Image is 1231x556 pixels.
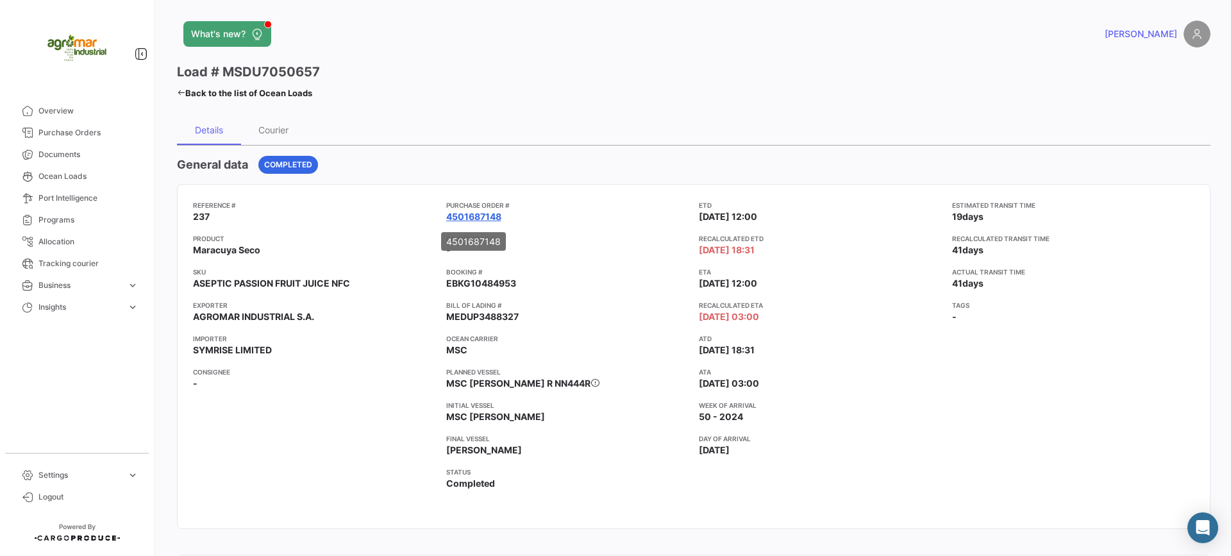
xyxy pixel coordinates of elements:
span: MSC [PERSON_NAME] R NN444R [446,378,590,389]
span: [DATE] [699,444,730,457]
span: SYMRISE LIMITED [193,344,272,357]
span: [DATE] 03:00 [699,377,759,390]
span: Port Intelligence [38,192,138,204]
app-card-info-title: ETD [699,200,942,210]
span: 237 [193,210,210,223]
span: MEDUP3488327 [446,310,519,323]
app-card-info-title: Bill of Lading # [446,300,689,310]
span: [DATE] 12:00 [699,277,757,290]
a: Ocean Loads [10,165,144,187]
h3: Load # MSDU7050657 [177,63,320,81]
span: Business [38,280,122,291]
span: expand_more [127,301,138,313]
span: expand_more [127,280,138,291]
span: [DATE] 18:31 [699,244,755,257]
span: Settings [38,469,122,481]
span: MSC [PERSON_NAME] [446,410,545,423]
app-card-info-title: Recalculated ETA [699,300,942,310]
app-card-info-title: ATA [699,367,942,377]
span: ASEPTIC PASSION FRUIT JUICE NFC [193,277,350,290]
app-card-info-title: Initial Vessel [446,400,689,410]
app-card-info-title: Week of arrival [699,400,942,410]
span: Logout [38,491,138,503]
span: expand_more [127,469,138,481]
app-card-info-title: Inland Load # [446,233,689,244]
div: Courier [258,124,289,135]
div: 4501687148 [441,232,506,251]
span: [DATE] 12:00 [699,210,757,223]
app-card-info-title: Exporter [193,300,436,310]
a: Back to the list of Ocean Loads [177,84,312,102]
span: What's new? [191,28,246,40]
span: Ocean Loads [38,171,138,182]
a: Overview [10,100,144,122]
app-card-info-title: Actual transit time [952,267,1195,277]
span: Completed [264,159,312,171]
span: [DATE] 03:00 [699,310,759,323]
button: What's new? [183,21,271,47]
span: 50 - 2024 [699,410,743,423]
span: days [962,278,984,289]
app-card-info-title: Purchase Order # [446,200,689,210]
app-card-info-title: Importer [193,333,436,344]
app-card-info-title: Final Vessel [446,434,689,444]
div: Details [195,124,223,135]
a: Port Intelligence [10,187,144,209]
a: Tracking courier [10,253,144,274]
a: Purchase Orders [10,122,144,144]
span: Allocation [38,236,138,248]
span: 19 [952,211,962,222]
span: days [962,211,984,222]
app-card-info-title: Recalculated ETD [699,233,942,244]
a: 4501687148 [446,210,501,223]
app-card-info-title: Booking # [446,267,689,277]
img: agromar.jpg [45,15,109,80]
span: [PERSON_NAME] [446,444,522,457]
app-card-info-title: Day of arrival [699,434,942,444]
app-card-info-title: Estimated transit time [952,200,1195,210]
a: Allocation [10,231,144,253]
app-card-info-title: Recalculated transit time [952,233,1195,244]
span: Completed [446,477,495,490]
app-card-info-title: Ocean Carrier [446,333,689,344]
div: Abrir Intercom Messenger [1187,512,1218,543]
app-card-info-title: ATD [699,333,942,344]
app-card-info-title: Reference # [193,200,436,210]
span: AGROMAR INDUSTRIAL S.A. [193,310,314,323]
a: Programs [10,209,144,231]
img: placeholder-user.png [1184,21,1210,47]
span: Purchase Orders [38,127,138,139]
span: Documents [38,149,138,160]
span: - [952,310,957,323]
span: Maracuya Seco [193,244,260,257]
span: 41 [952,278,962,289]
span: Insights [38,301,122,313]
span: Tracking courier [38,258,138,269]
h4: General data [177,156,248,174]
span: EBKG10484953 [446,277,516,290]
a: Documents [10,144,144,165]
span: Programs [38,214,138,226]
span: 41 [952,244,962,255]
app-card-info-title: Product [193,233,436,244]
app-card-info-title: Tags [952,300,1195,310]
span: MSC [446,344,467,357]
app-card-info-title: Status [446,467,689,477]
span: [DATE] 18:31 [699,344,755,357]
app-card-info-title: Planned vessel [446,367,689,377]
span: days [962,244,984,255]
span: - [193,377,197,390]
span: Overview [38,105,138,117]
app-card-info-title: ETA [699,267,942,277]
span: [PERSON_NAME] [1105,28,1177,40]
app-card-info-title: Consignee [193,367,436,377]
app-card-info-title: SKU [193,267,436,277]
